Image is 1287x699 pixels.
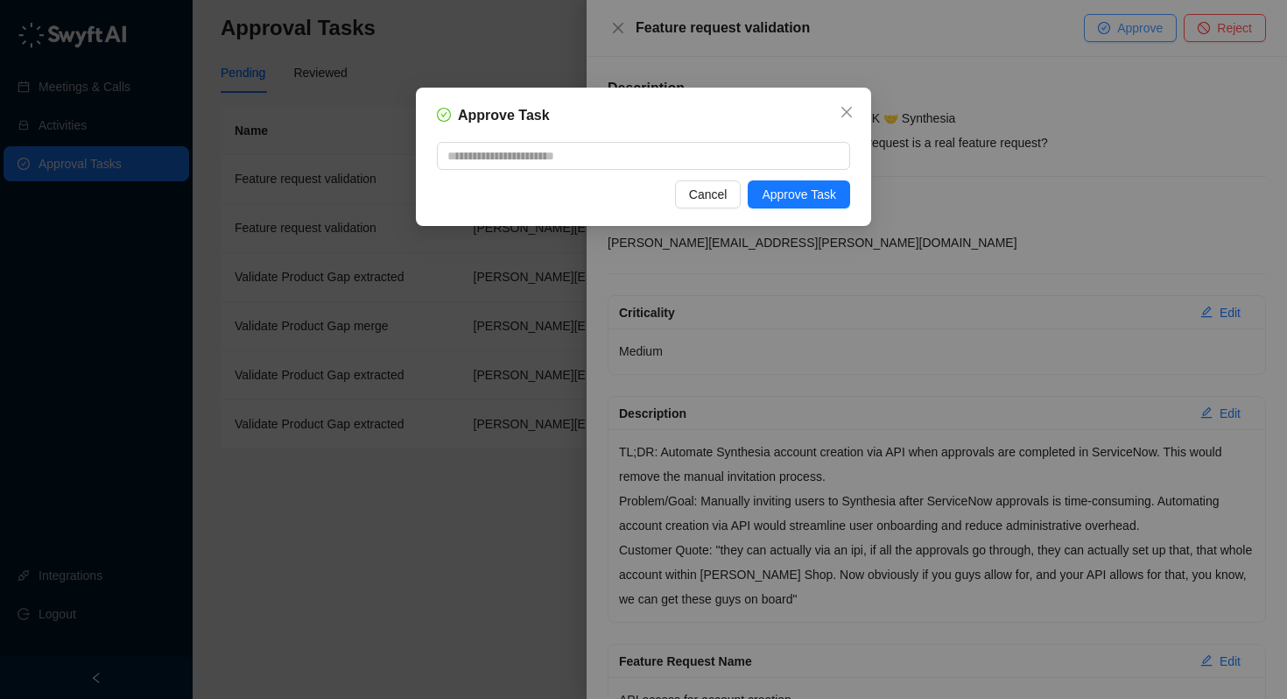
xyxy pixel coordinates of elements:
[123,60,212,74] a: Powered byPylon
[840,105,854,119] span: close
[762,185,836,204] span: Approve Task
[748,180,850,208] button: Approve Task
[833,98,861,126] button: Close
[437,108,451,122] span: check-circle
[689,185,728,204] span: Cancel
[458,105,550,126] h5: Approve Task
[174,61,212,74] span: Pylon
[675,180,742,208] button: Cancel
